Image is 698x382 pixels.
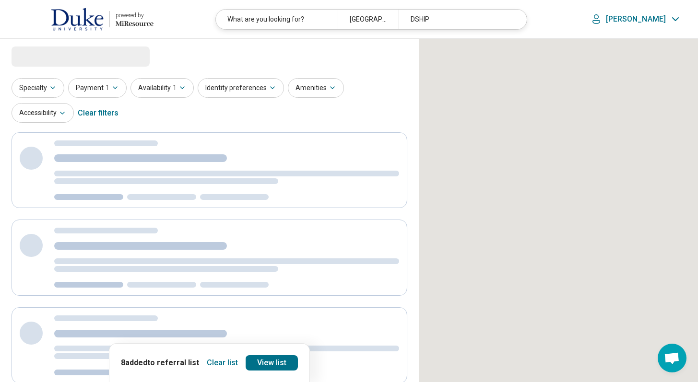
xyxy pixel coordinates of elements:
a: Duke Universitypowered by [15,8,154,31]
img: Duke University [51,8,104,31]
div: DSHIP [399,10,521,29]
button: Accessibility [12,103,74,123]
button: Amenities [288,78,344,98]
button: Payment1 [68,78,127,98]
a: View list [246,355,298,370]
button: Specialty [12,78,64,98]
button: Availability1 [130,78,194,98]
button: Identity preferences [198,78,284,98]
span: 1 [106,83,109,93]
span: Loading... [12,46,92,66]
div: [GEOGRAPHIC_DATA], [GEOGRAPHIC_DATA], [GEOGRAPHIC_DATA] [338,10,399,29]
div: What are you looking for? [216,10,338,29]
div: Open chat [658,344,686,372]
span: 1 [173,83,177,93]
div: Clear filters [78,102,118,125]
p: [PERSON_NAME] [606,14,666,24]
span: to referral list [147,358,199,367]
p: 8 added [121,357,199,369]
div: powered by [116,11,154,20]
button: Clear list [203,355,242,370]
